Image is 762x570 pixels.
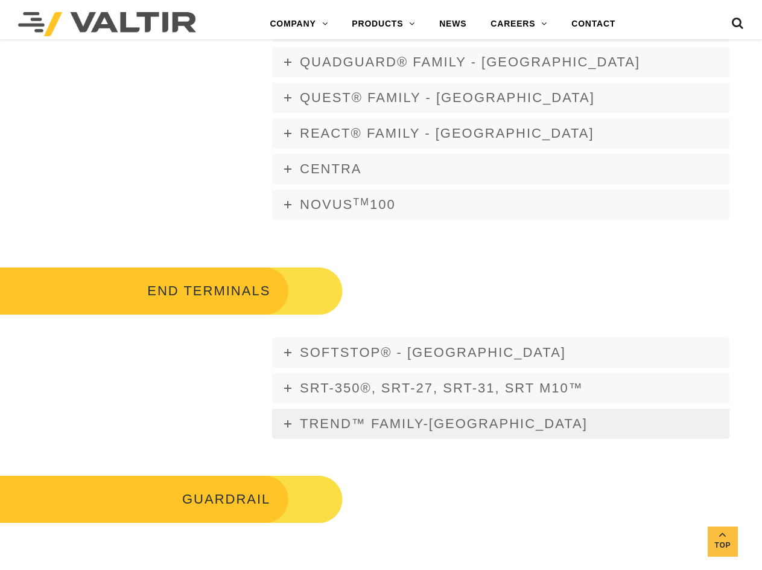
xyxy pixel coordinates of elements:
span: Quest® FAMILY - [GEOGRAPHIC_DATA] [300,90,595,105]
sup: TM [353,196,370,207]
a: PRODUCTS [340,12,427,36]
span: CENTRA [300,161,361,176]
a: TREND™ FAMILY-[GEOGRAPHIC_DATA] [272,409,729,439]
a: SOFTSTOP® - [GEOGRAPHIC_DATA] [272,338,729,368]
span: TREND™ FAMILY-[GEOGRAPHIC_DATA] [300,416,588,431]
span: Top [708,539,738,552]
span: NOVUS 100 [300,197,396,212]
span: SOFTSTOP® - [GEOGRAPHIC_DATA] [300,345,566,360]
span: QUADGUARD® FAMILY - [GEOGRAPHIC_DATA] [300,54,640,69]
span: REACT® FAMILY - [GEOGRAPHIC_DATA] [300,126,594,141]
a: NEWS [427,12,478,36]
a: COMPANY [258,12,340,36]
a: NOVUSTM100 [272,190,729,220]
img: Valtir [18,12,196,36]
a: CONTACT [559,12,627,36]
a: QUADGUARD® FAMILY - [GEOGRAPHIC_DATA] [272,47,729,77]
a: Quest® FAMILY - [GEOGRAPHIC_DATA] [272,83,729,113]
span: SRT-350®, SRT-27, SRT-31, SRT M10™ [300,380,583,395]
a: SRT-350®, SRT-27, SRT-31, SRT M10™ [272,373,729,403]
a: Top [708,527,738,557]
a: CENTRA [272,154,729,184]
a: CAREERS [478,12,559,36]
a: REACT® FAMILY - [GEOGRAPHIC_DATA] [272,118,729,149]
